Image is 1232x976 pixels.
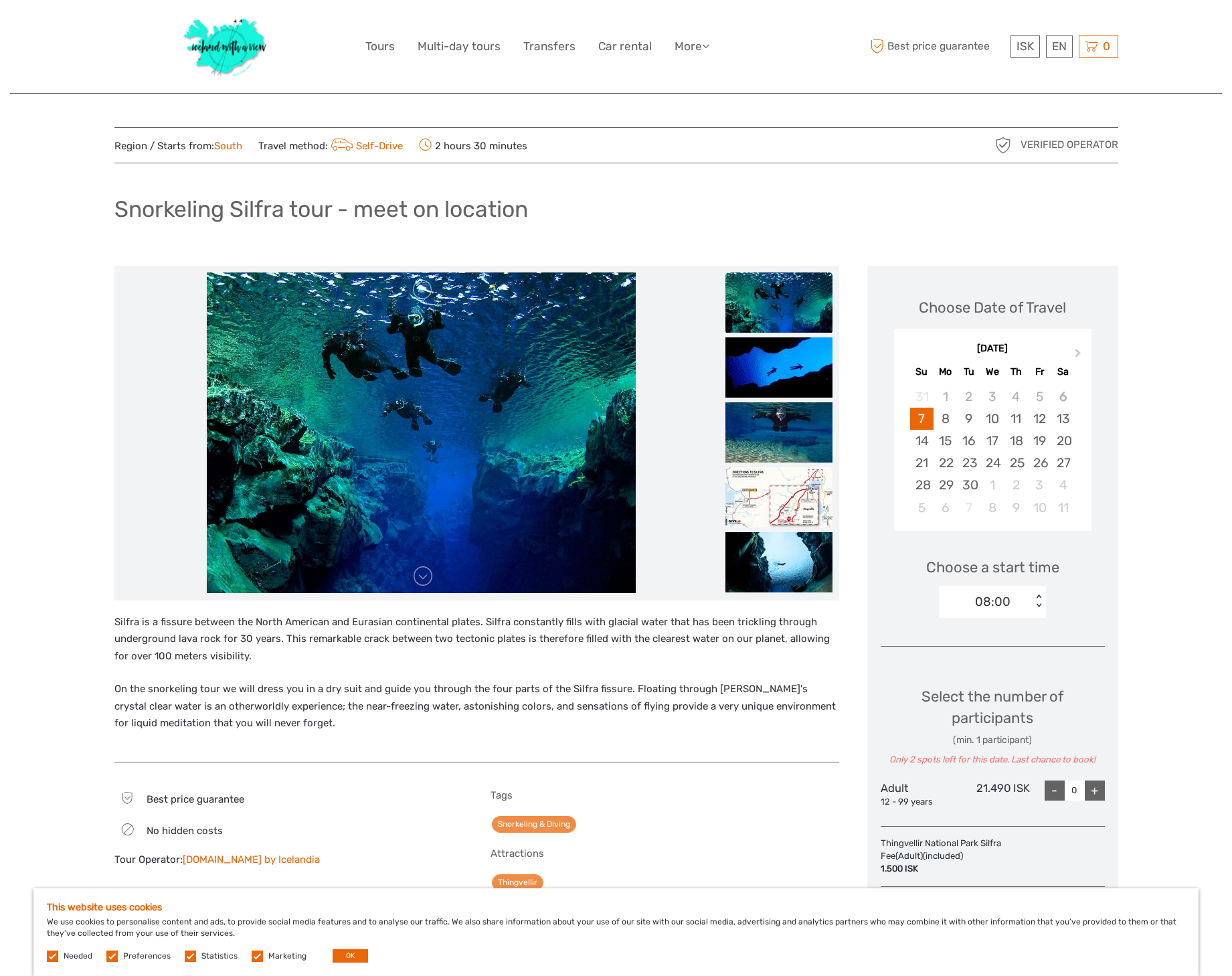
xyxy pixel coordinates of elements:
[881,837,1049,876] div: Thingvellir National Park Silfra Fee (Adult) (included)
[980,386,1004,408] div: Not available Wednesday, September 3rd, 2025
[33,888,1199,976] div: We use cookies to personalise content and ads, to provide social media features and to analyse ou...
[910,474,934,496] div: Choose Sunday, September 28th, 2025
[492,874,543,891] a: Thingvellir
[934,452,957,474] div: Choose Monday, September 22nd, 2025
[114,853,463,867] div: Tour Operator:
[47,902,1185,913] h5: This website uses cookies
[1004,363,1028,381] div: Th
[980,430,1004,452] div: Choose Wednesday, September 17th, 2025
[992,135,1014,156] img: verified_operator_grey_128.png
[980,363,1004,381] div: We
[725,467,832,527] img: 5d7330fea42e49cf8a36fcc8d13df1ce_slider_thumbnail.jpg
[934,386,957,408] div: Not available Monday, September 1st, 2025
[1004,430,1028,452] div: Choose Thursday, September 18th, 2025
[725,272,832,333] img: 2fe74c2749164ac79c2dceb907c3bfb9_slider_thumbnail.jpg
[1051,363,1075,381] div: Sa
[725,402,832,463] img: 7691253255714538b79c37349857cc55_slider_thumbnail.jpg
[1028,452,1051,474] div: Choose Friday, September 26th, 2025
[64,951,92,962] label: Needed
[1069,345,1090,367] button: Next Month
[1033,594,1045,608] div: < >
[177,10,274,83] img: 1077-ca632067-b948-436b-9c7a-efe9894e108b_logo_big.jpg
[725,337,832,398] img: 6a858579bfb241b9a05ca9153a069bc9_slider_thumbnail.jpg
[975,593,1010,611] div: 08:00
[910,497,934,519] div: Choose Sunday, October 5th, 2025
[1085,781,1105,801] div: +
[1028,430,1051,452] div: Choose Friday, September 19th, 2025
[934,497,957,519] div: Choose Monday, October 6th, 2025
[910,408,934,430] div: Choose Sunday, September 7th, 2025
[114,195,528,223] h1: Snorkeling Silfra tour - meet on location
[1028,386,1051,408] div: Not available Friday, September 5th, 2025
[980,408,1004,430] div: Choose Wednesday, September 10th, 2025
[1051,430,1075,452] div: Choose Saturday, September 20th, 2025
[1051,408,1075,430] div: Choose Saturday, September 13th, 2025
[147,825,223,837] span: No hidden costs
[268,951,306,962] label: Marketing
[934,430,957,452] div: Choose Monday, September 15th, 2025
[910,363,934,381] div: Su
[418,37,501,56] a: Multi-day tours
[675,37,709,56] a: More
[957,430,980,452] div: Choose Tuesday, September 16th, 2025
[957,452,980,474] div: Choose Tuesday, September 23rd, 2025
[1051,474,1075,496] div: Choose Saturday, October 4th, 2025
[1021,138,1118,152] span: Verified Operator
[980,452,1004,474] div: Choose Wednesday, September 24th, 2025
[419,136,527,155] span: 2 hours 30 minutes
[955,781,1030,809] div: 21.490 ISK
[934,363,957,381] div: Mo
[934,474,957,496] div: Choose Monday, September 29th, 2025
[491,847,839,860] h5: Attractions
[980,474,1004,496] div: Choose Wednesday, October 1st, 2025
[1028,408,1051,430] div: Choose Friday, September 12th, 2025
[114,681,839,732] p: On the snorkeling tour we will dress you in a dry suit and guide you through the four parts of th...
[365,37,395,56] a: Tours
[957,474,980,496] div: Choose Tuesday, September 30th, 2025
[910,386,934,408] div: Not available Sunday, August 31st, 2025
[523,37,576,56] a: Transfers
[19,23,151,34] p: We're away right now. Please check back later!
[1017,39,1034,53] span: ISK
[894,342,1091,356] div: [DATE]
[881,686,1105,766] div: Select the number of participants
[333,949,368,963] button: OK
[328,140,404,152] a: Self-Drive
[1051,497,1075,519] div: Choose Saturday, October 11th, 2025
[258,136,404,155] span: Travel method:
[1028,474,1051,496] div: Choose Friday, October 3rd, 2025
[926,557,1059,578] span: Choose a start time
[1051,452,1075,474] div: Choose Saturday, September 27th, 2025
[201,951,238,962] label: Statistics
[1004,386,1028,408] div: Not available Thursday, September 4th, 2025
[867,35,1007,58] span: Best price guarantee
[919,297,1066,318] div: Choose Date of Travel
[492,816,576,833] a: Snorkeling & Diving
[183,853,320,866] a: [DOMAIN_NAME] by Icelandia
[910,452,934,474] div: Choose Sunday, September 21st, 2025
[123,951,171,962] label: Preferences
[147,793,244,805] span: Best price guarantee
[1051,386,1075,408] div: Not available Saturday, September 6th, 2025
[898,386,1087,519] div: month 2025-09
[491,789,839,801] h5: Tags
[934,408,957,430] div: Choose Monday, September 8th, 2025
[881,754,1105,766] div: Only 2 spots left for this date. Last chance to book!
[725,532,832,592] img: 4572300f4d1b4a96add6cd36645432a7_slider_thumbnail.jpg
[207,272,635,594] img: 2fe74c2749164ac79c2dceb907c3bfb9_main_slider.jpg
[881,781,956,809] div: Adult
[1004,474,1028,496] div: Choose Thursday, October 2nd, 2025
[957,363,980,381] div: Tu
[1004,497,1028,519] div: Choose Thursday, October 9th, 2025
[957,497,980,519] div: Not available Tuesday, October 7th, 2025
[598,37,652,56] a: Car rental
[957,386,980,408] div: Not available Tuesday, September 2nd, 2025
[881,796,956,809] div: 12 - 99 years
[1004,408,1028,430] div: Choose Thursday, September 11th, 2025
[1004,452,1028,474] div: Choose Thursday, September 25th, 2025
[114,139,242,153] span: Region / Starts from:
[881,863,1042,876] div: 1.500 ISK
[881,734,1105,747] div: (min. 1 participant)
[980,497,1004,519] div: Choose Wednesday, October 8th, 2025
[114,614,839,665] p: Silfra is a fissure between the North American and Eurasian continental plates. Silfra constantly...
